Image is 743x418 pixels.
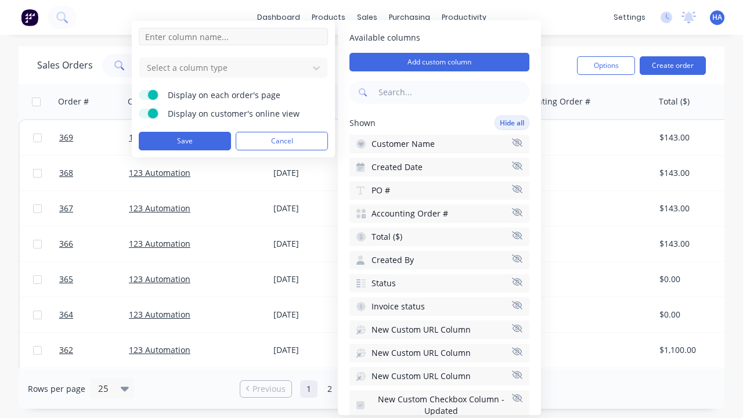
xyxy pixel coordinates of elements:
[349,297,529,316] button: Invoice status
[59,368,129,403] a: 363
[659,132,728,143] div: $143.00
[59,226,129,261] a: 366
[371,324,471,336] span: New Custom URL Column
[349,158,529,176] button: Created Date
[273,203,360,214] div: [DATE]
[371,231,402,243] span: Total ($)
[59,297,129,332] a: 364
[129,273,190,284] a: 123 Automation
[59,238,73,250] span: 366
[59,167,73,179] span: 368
[349,320,529,339] button: New Custom URL Column
[349,204,529,223] button: Accounting Order #
[376,81,529,104] input: Search...
[371,347,471,359] span: New Custom URL Column
[21,9,38,26] img: Factory
[129,203,190,214] a: 123 Automation
[659,167,728,179] div: $143.00
[59,191,129,226] a: 367
[659,96,690,107] div: Total ($)
[659,344,728,356] div: $1,100.00
[129,167,190,178] a: 123 Automation
[59,203,73,214] span: 367
[349,274,529,293] button: Status
[306,9,351,26] div: products
[349,367,529,385] button: New Custom URL Column
[273,167,360,179] div: [DATE]
[349,117,376,129] span: Shown
[495,116,529,130] button: Hide all
[371,138,435,150] span: Customer Name
[371,161,423,173] span: Created Date
[349,251,529,269] button: Created By
[349,344,529,362] button: New Custom URL Column
[129,238,190,249] a: 123 Automation
[59,120,129,155] a: 369
[349,228,529,246] button: Total ($)
[139,132,231,150] button: Save
[128,96,191,107] div: Customer Name
[58,96,89,107] div: Order #
[659,273,728,285] div: $0.00
[273,309,360,320] div: [DATE]
[349,181,529,200] button: PO #
[383,9,436,26] div: purchasing
[577,56,635,75] button: Options
[273,344,360,356] div: [DATE]
[712,12,722,23] span: HA
[659,203,728,214] div: $143.00
[59,309,73,320] span: 364
[514,96,590,107] div: Accounting Order #
[59,273,73,285] span: 365
[436,9,492,26] div: productivity
[129,309,190,320] a: 123 Automation
[59,333,129,367] a: 362
[59,344,73,356] span: 362
[273,273,360,285] div: [DATE]
[129,132,190,143] a: 123 Automation
[240,383,291,395] a: Previous page
[59,262,129,297] a: 365
[253,383,286,395] span: Previous
[59,132,73,143] span: 369
[37,60,93,71] h1: Sales Orders
[59,156,129,190] a: 368
[608,9,651,26] div: settings
[168,108,313,120] span: Display on customer's online view
[640,56,706,75] button: Create order
[659,238,728,250] div: $143.00
[235,380,508,398] ul: Pagination
[370,394,512,417] span: New Custom Checkbox Column - Updated
[251,9,306,26] a: dashboard
[371,185,390,196] span: PO #
[236,132,328,150] button: Cancel
[371,278,396,289] span: Status
[129,344,190,355] a: 123 Automation
[349,53,529,71] button: Add custom column
[321,380,338,398] a: Page 2
[371,301,425,312] span: Invoice status
[659,309,728,320] div: $0.00
[349,135,529,153] button: Customer Name
[351,9,383,26] div: sales
[371,370,471,382] span: New Custom URL Column
[349,32,529,44] span: Available columns
[139,28,328,45] input: Enter column name...
[273,238,360,250] div: [DATE]
[371,254,414,266] span: Created By
[300,380,318,398] a: Page 1 is your current page
[371,208,448,219] span: Accounting Order #
[168,89,313,101] span: Display on each order's page
[28,383,85,395] span: Rows per page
